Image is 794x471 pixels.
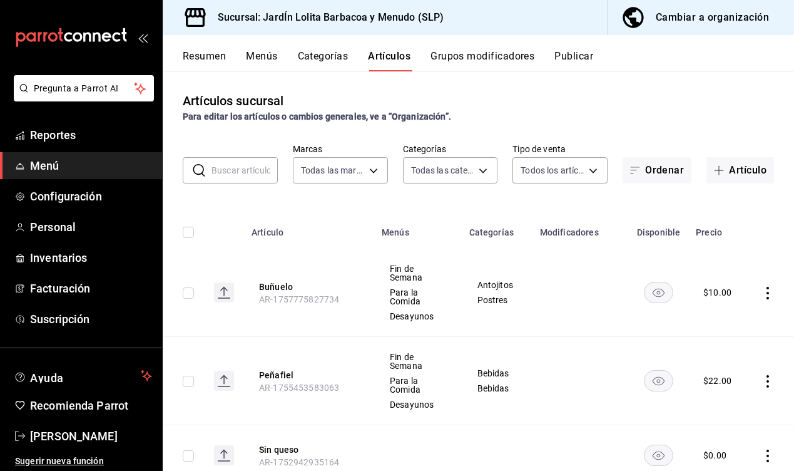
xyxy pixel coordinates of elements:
[211,158,278,183] input: Buscar artículo
[532,209,629,249] th: Modificadores
[644,445,673,466] button: availability-product
[301,164,365,177] span: Todas las marcas, Sin marca
[30,219,152,235] span: Personal
[390,400,446,409] span: Desayunos
[374,209,462,249] th: Menús
[30,397,152,414] span: Recomienda Parrot
[183,50,226,71] button: Resumen
[30,249,152,266] span: Inventarios
[259,294,339,304] span: AR-1757775827734
[138,33,148,43] button: open_drawer_menu
[246,50,277,71] button: Menús
[183,50,794,71] div: navigation tabs
[30,311,152,328] span: Suscripción
[430,50,534,71] button: Grupos modificadores
[656,9,769,26] div: Cambiar a organización
[477,384,517,393] span: Bebidas
[761,287,774,299] button: actions
[34,82,135,95] span: Pregunta a Parrot AI
[259,443,359,456] button: edit-product-location
[644,282,673,303] button: availability-product
[644,370,673,391] button: availability-product
[390,264,446,282] span: Fin de Semana
[703,375,731,387] div: $ 22.00
[293,145,388,153] label: Marcas
[477,296,517,304] span: Postres
[9,91,154,104] a: Pregunta a Parrot AI
[390,376,446,394] span: Para la Comida
[244,209,374,249] th: Artículo
[761,375,774,388] button: actions
[259,281,359,293] button: edit-product-location
[30,188,152,205] span: Configuración
[629,209,688,249] th: Disponible
[390,312,446,321] span: Desayunos
[14,75,154,101] button: Pregunta a Parrot AI
[688,209,746,249] th: Precio
[15,455,152,468] span: Sugerir nueva función
[183,91,283,110] div: Artículos sucursal
[403,145,498,153] label: Categorías
[521,164,584,177] span: Todos los artículos
[259,383,339,393] span: AR-1755453583063
[30,280,152,297] span: Facturación
[30,157,152,174] span: Menú
[761,450,774,462] button: actions
[259,457,339,467] span: AR-1752942935164
[183,111,451,122] strong: Para editar los artículos o cambios generales, ve a “Organización”.
[411,164,475,177] span: Todas las categorías, Sin categoría
[554,50,593,71] button: Publicar
[512,145,608,153] label: Tipo de venta
[259,369,359,381] button: edit-product-location
[623,157,691,184] button: Ordenar
[368,50,410,71] button: Artículos
[477,369,517,378] span: Bebidas
[390,353,446,370] span: Fin de Semana
[30,368,136,383] span: Ayuda
[30,428,152,445] span: [PERSON_NAME]
[390,288,446,306] span: Para la Comida
[208,10,444,25] h3: Sucursal: JardÍn Lolita Barbacoa y Menudo (SLP)
[703,286,731,299] div: $ 10.00
[462,209,532,249] th: Categorías
[30,127,152,143] span: Reportes
[477,281,517,289] span: Antojitos
[703,449,726,462] div: $ 0.00
[706,157,774,184] button: Artículo
[298,50,349,71] button: Categorías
